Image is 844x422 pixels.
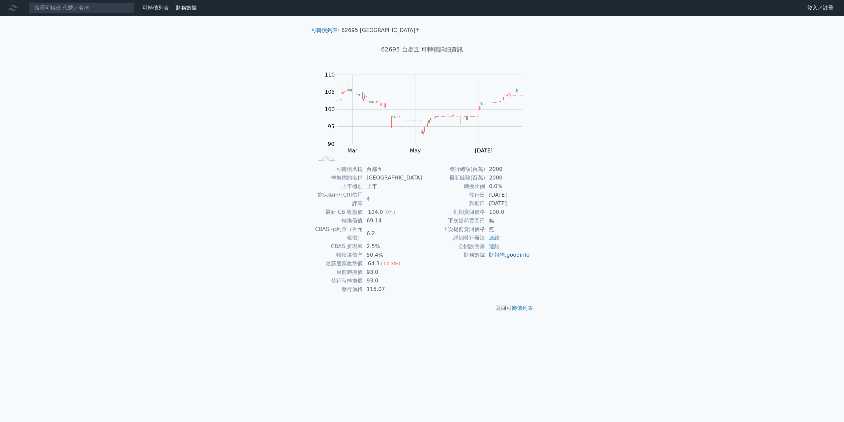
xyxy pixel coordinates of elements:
[325,89,335,95] tspan: 105
[314,268,363,276] td: 目前轉換價
[475,147,493,154] tspan: [DATE]
[314,285,363,294] td: 發行價格
[363,268,422,276] td: 93.0
[363,285,422,294] td: 115.07
[363,242,422,251] td: 2.5%
[363,251,422,259] td: 50.4%
[485,165,530,174] td: 2000
[410,147,421,154] tspan: May
[422,251,485,259] td: 財務數據
[489,243,499,249] a: 連結
[342,26,421,34] li: 62695 [GEOGRAPHIC_DATA]五
[422,174,485,182] td: 最新餘額(百萬)
[363,182,422,191] td: 上市
[314,225,363,242] td: CBAS 權利金（百元報價）
[142,5,169,11] a: 可轉債列表
[314,165,363,174] td: 可轉債名稱
[422,225,485,234] td: 下次提前賣回價格
[314,174,363,182] td: 轉換標的名稱
[489,235,499,241] a: 連結
[363,216,422,225] td: 69.14
[422,208,485,216] td: 到期賣回價格
[176,5,197,11] a: 財務數據
[802,3,839,13] a: 登入／註冊
[314,216,363,225] td: 轉換價值
[384,210,395,215] span: (0%)
[29,2,135,14] input: 搜尋可轉債 代號／名稱
[314,251,363,259] td: 轉換溢價率
[422,182,485,191] td: 轉換比例
[485,208,530,216] td: 100.0
[314,242,363,251] td: CBAS 折現率
[367,208,384,216] div: 104.0
[363,225,422,242] td: 6.2
[311,27,338,33] a: 可轉債列表
[311,26,340,34] li: ›
[363,191,422,208] td: 4
[422,165,485,174] td: 發行總額(百萬)
[422,191,485,199] td: 發行日
[506,252,529,258] a: goodinfo
[422,234,485,242] td: 詳細發行辦法
[314,259,363,268] td: 最新股票收盤價
[328,123,334,130] tspan: 95
[485,199,530,208] td: [DATE]
[485,182,530,191] td: 0.0%
[422,199,485,208] td: 到期日
[485,225,530,234] td: 無
[363,174,422,182] td: [GEOGRAPHIC_DATA]
[506,305,533,311] a: 可轉債列表
[347,147,358,154] tspan: Mar
[485,174,530,182] td: 2000
[489,252,505,258] a: 財報狗
[306,304,538,312] p: 返回
[328,141,334,147] tspan: 90
[321,72,532,154] g: Chart
[422,216,485,225] td: 下次提前賣回日
[325,72,335,78] tspan: 110
[314,182,363,191] td: 上市櫃別
[363,276,422,285] td: 93.0
[381,261,400,266] span: (+0.3%)
[306,45,538,54] h1: 62695 台郡五 可轉債詳細資訊
[363,165,422,174] td: 台郡五
[485,251,530,259] td: ,
[485,216,530,225] td: 無
[485,191,530,199] td: [DATE]
[367,259,381,268] div: 64.3
[314,276,363,285] td: 發行時轉換價
[314,208,363,216] td: 最新 CB 收盤價
[314,191,363,208] td: 擔保銀行/TCRI信用評等
[422,242,485,251] td: 公開說明書
[325,106,335,113] tspan: 100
